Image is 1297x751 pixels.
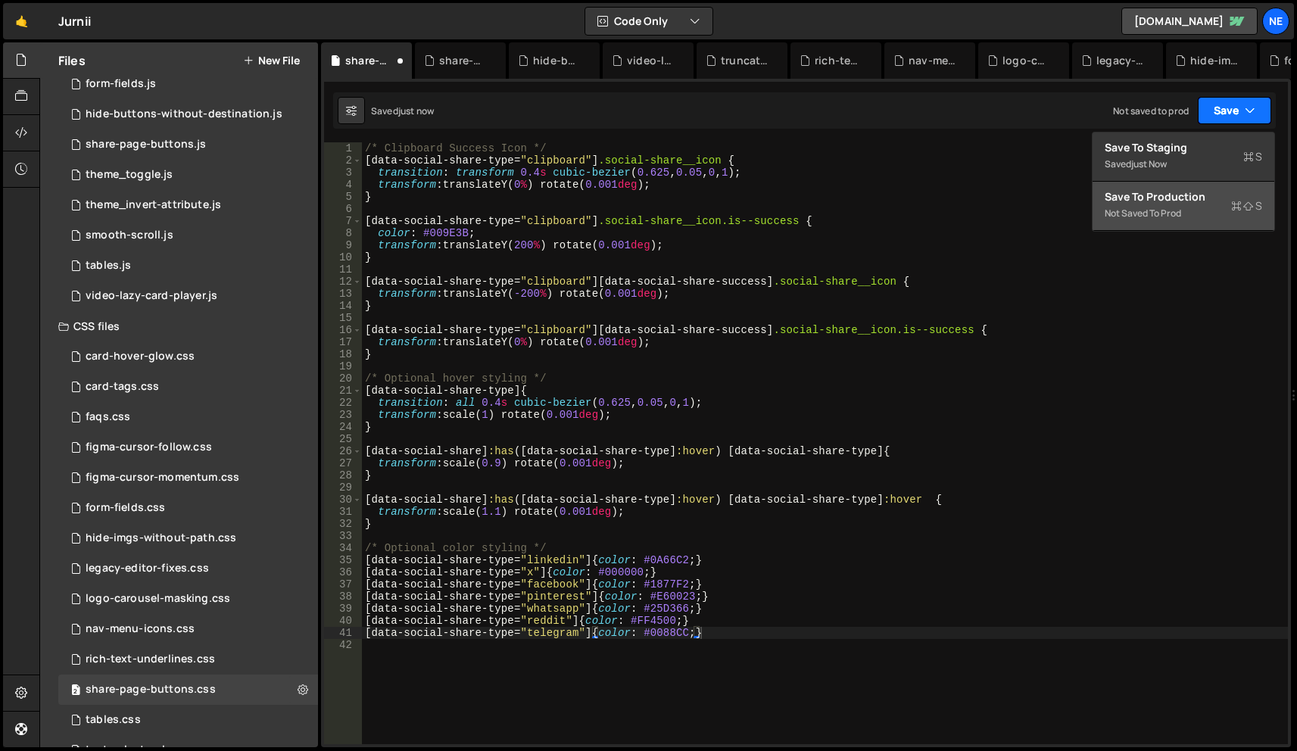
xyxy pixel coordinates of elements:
div: 19 [324,360,362,372]
div: 9 [324,239,362,251]
div: 27 [324,457,362,469]
div: 16694/45748.css [58,493,318,523]
div: 16694/47250.js [58,251,318,281]
div: 16694/46553.js [58,190,318,220]
span: 2 [71,685,80,697]
div: figma-cursor-follow.css [86,441,212,454]
div: Jurnii [58,12,91,30]
div: 16694/48154.js [58,129,318,160]
div: Save to Staging [1105,140,1262,155]
div: 16694/45896.js [58,281,318,311]
div: 24 [324,421,362,433]
div: 16694/45729.css [58,584,318,614]
div: logo-carousel-masking.css [1002,53,1051,68]
div: Saved [371,104,434,117]
a: [DOMAIN_NAME] [1121,8,1258,35]
div: 34 [324,542,362,554]
div: 16694/46845.css [58,372,318,402]
div: 25 [324,433,362,445]
div: 16 [324,324,362,336]
div: 16694/45609.js [58,220,318,251]
div: legacy-editor-fixes.css [1096,53,1145,68]
button: New File [243,55,300,67]
div: card-hover-glow.css [86,350,195,363]
div: just now [1131,157,1167,170]
div: theme_invert-attribute.js [86,198,221,212]
div: 31 [324,506,362,518]
div: 16694/47252.css [58,463,318,493]
a: Ne [1262,8,1289,35]
div: 16694/46743.css [58,432,318,463]
div: 14 [324,300,362,312]
div: form-fields.js [86,77,156,91]
button: Save to ProductionS Not saved to prod [1093,182,1274,231]
div: 10 [324,251,362,263]
div: logo-carousel-masking.css [86,592,230,606]
div: rich-text-underlines.css [815,53,863,68]
div: hide-buttons-without-destination.js [86,108,282,121]
div: 17 [324,336,362,348]
div: 6 [324,203,362,215]
div: 40 [324,615,362,627]
div: 35 [324,554,362,566]
div: 16694/48155.css [58,675,318,705]
div: 13 [324,288,362,300]
div: legacy-editor-fixes.css [86,562,209,575]
div: 4 [324,179,362,191]
div: 36 [324,566,362,578]
div: 16694/45608.js [58,69,318,99]
div: 32 [324,518,362,530]
div: 30 [324,494,362,506]
div: 33 [324,530,362,542]
div: theme_toggle.js [86,168,173,182]
div: 3 [324,167,362,179]
div: nav-menu-icons.css [909,53,957,68]
div: 42 [324,639,362,651]
div: 16694/45914.js [58,99,318,129]
div: 23 [324,409,362,421]
div: 8 [324,227,362,239]
span: S [1231,198,1262,213]
div: 16694/46846.css [58,523,318,553]
div: 20 [324,372,362,385]
button: Save to StagingS Savedjust now [1093,132,1274,182]
button: Code Only [585,8,712,35]
div: share-page-buttons.js [439,53,488,68]
div: 18 [324,348,362,360]
div: video-lazy-card-player.css [627,53,675,68]
div: form-fields.css [86,501,165,515]
div: 26 [324,445,362,457]
div: faqs.css [86,410,130,424]
div: Saved [1105,155,1262,173]
div: 21 [324,385,362,397]
div: 2 [324,154,362,167]
div: 28 [324,469,362,481]
div: 37 [324,578,362,591]
div: tables.js [86,259,131,273]
div: 16694/47813.js [58,160,318,190]
div: Not saved to prod [1105,204,1262,223]
div: nav-menu-icons.css [86,622,195,636]
div: Not saved to prod [1113,104,1189,117]
div: 16694/45746.css [58,402,318,432]
div: CSS files [40,311,318,341]
h2: Files [58,52,86,69]
div: hide-imgs-without-path.css [1190,53,1239,68]
div: 12 [324,276,362,288]
div: rich-text-underlines.css [86,653,215,666]
div: hide-imgs-without-path.css [86,531,236,545]
div: 29 [324,481,362,494]
div: share-page-buttons.css [86,683,216,696]
div: hide-buttons-without-destination.js [533,53,581,68]
div: 16694/47139.css [58,553,318,584]
div: 39 [324,603,362,615]
div: share-page-buttons.js [86,138,206,151]
div: 7 [324,215,362,227]
div: 16694/45610.css [58,644,318,675]
div: 1 [324,142,362,154]
div: 16694/47249.css [58,705,318,735]
div: 16694/46218.css [58,614,318,644]
div: 38 [324,591,362,603]
div: 22 [324,397,362,409]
